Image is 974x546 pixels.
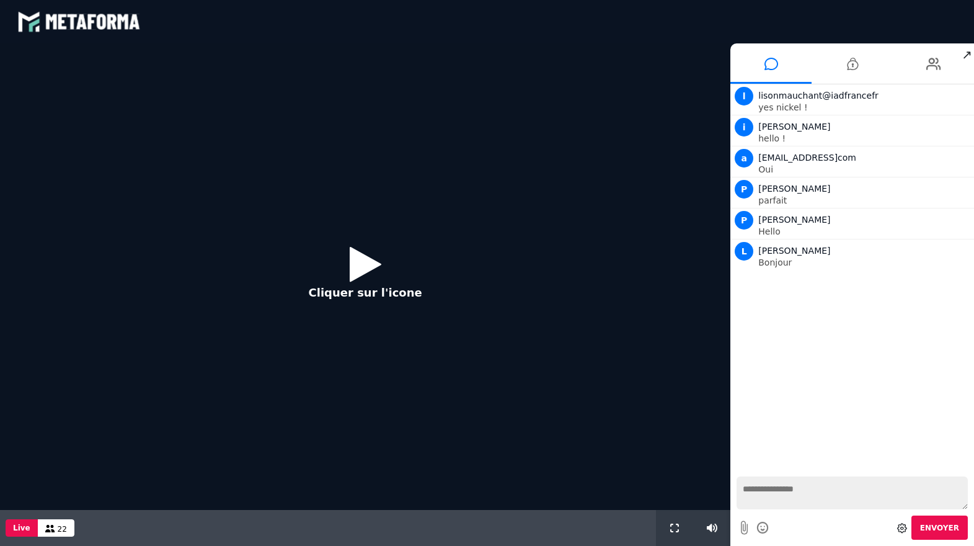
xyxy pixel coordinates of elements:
span: ↗ [960,43,974,66]
button: Live [6,519,38,537]
span: 22 [58,525,67,534]
span: [PERSON_NAME] [758,122,830,132]
span: l [735,87,753,105]
p: yes nickel ! [758,103,971,112]
span: [PERSON_NAME] [758,184,830,194]
p: hello ! [758,134,971,143]
button: Envoyer [911,516,968,540]
p: Bonjour [758,258,971,267]
span: L [735,242,753,261]
span: i [735,118,753,136]
span: lisonmauchant@iadfrancefr [758,91,879,101]
span: [PERSON_NAME] [758,246,830,256]
span: a [735,149,753,168]
p: Hello [758,227,971,236]
span: P [735,211,753,230]
span: Envoyer [920,524,959,532]
p: Oui [758,165,971,174]
p: parfait [758,196,971,205]
span: [PERSON_NAME] [758,215,830,225]
p: Cliquer sur l'icone [309,284,422,301]
span: [EMAIL_ADDRESS]com [758,153,856,163]
button: Cliquer sur l'icone [296,237,435,317]
span: P [735,180,753,199]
